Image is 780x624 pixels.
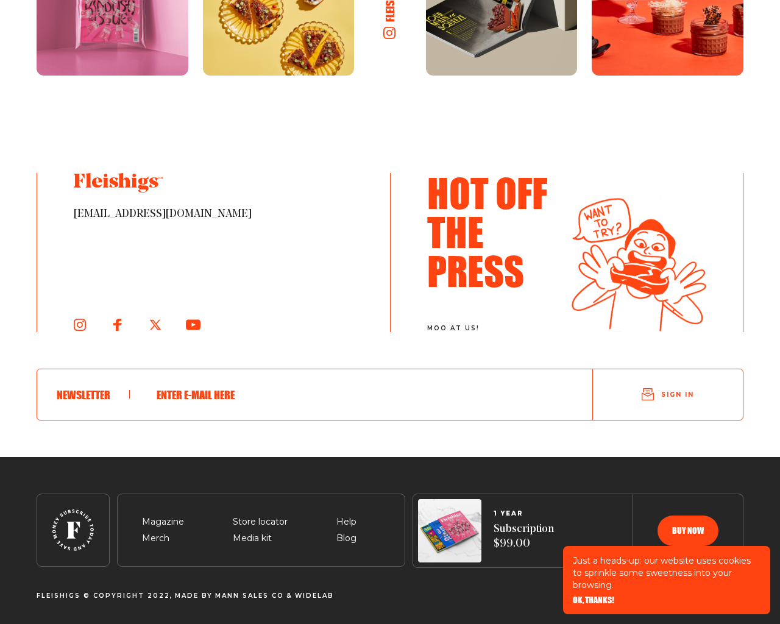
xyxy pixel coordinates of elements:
span: , [170,592,172,600]
span: 1 YEAR [494,510,554,517]
h3: Hot Off The Press [427,173,562,290]
span: Media kit [233,531,272,546]
span: moo at us! [427,325,562,332]
span: Magazine [142,515,184,530]
a: Help [336,516,356,527]
span: Subscription $99.00 [494,522,554,552]
a: Widelab [295,592,334,600]
a: Store locator [233,516,288,527]
button: OK, THANKS! [573,596,614,604]
a: Media kit [233,533,272,544]
a: Magazine [142,516,184,527]
h6: Newsletter [57,388,130,402]
a: Mann Sales CO [215,592,284,600]
img: Magazines image [418,499,481,562]
span: Help [336,515,356,530]
span: Sign in [661,390,694,399]
button: Sign in [593,374,743,415]
button: Buy now [658,516,718,546]
a: Blog [336,533,356,544]
span: Store locator [233,515,288,530]
input: Enter e-mail here [149,379,553,411]
span: Merch [142,531,169,546]
span: [EMAIL_ADDRESS][DOMAIN_NAME] [74,207,353,222]
p: Just a heads-up: our website uses cookies to sprinkle some sweetness into your browsing. [573,555,760,591]
span: Fleishigs © Copyright 2022 [37,592,170,600]
a: Merch [142,533,169,544]
span: Blog [336,531,356,546]
span: & [286,592,292,600]
span: Made By [175,592,213,600]
span: Buy now [672,526,704,535]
